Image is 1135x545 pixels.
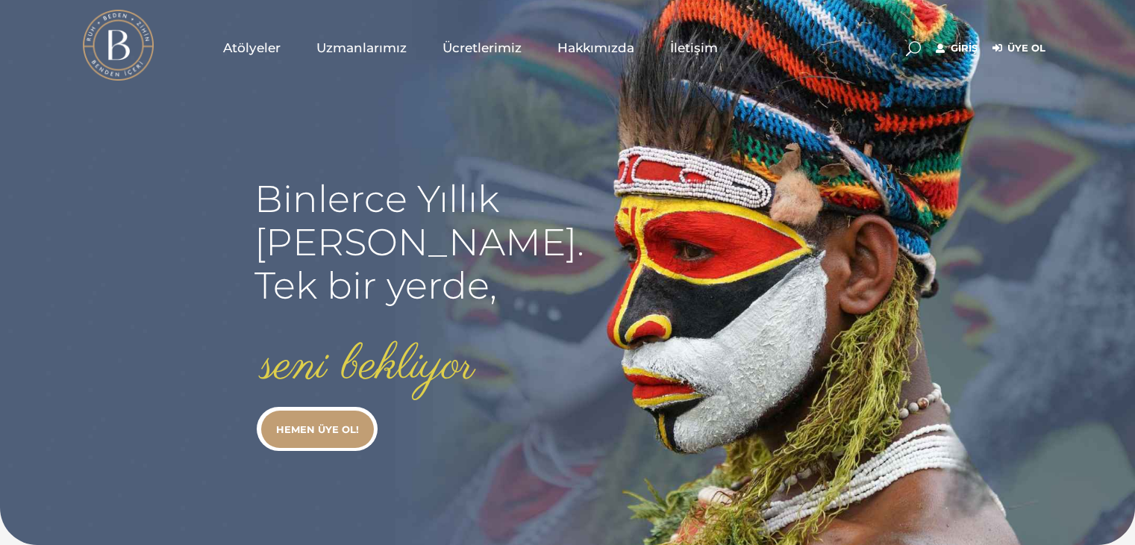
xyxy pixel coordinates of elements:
a: Hakkımızda [540,10,652,85]
span: Ücretlerimiz [443,40,522,57]
a: Üye Ol [992,40,1045,57]
span: Uzmanlarımız [316,40,407,57]
a: HEMEN ÜYE OL! [261,411,374,448]
span: Atölyeler [223,40,281,57]
a: Uzmanlarımız [298,10,425,85]
span: Hakkımızda [557,40,634,57]
rs-layer: seni bekliyor [261,339,475,394]
a: İletişim [652,10,736,85]
rs-layer: Binlerce Yıllık [PERSON_NAME]. Tek bir yerde, [254,178,584,308]
span: İletişim [670,40,718,57]
a: Atölyeler [205,10,298,85]
img: light logo [83,10,154,81]
a: Giriş [936,40,978,57]
a: Ücretlerimiz [425,10,540,85]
